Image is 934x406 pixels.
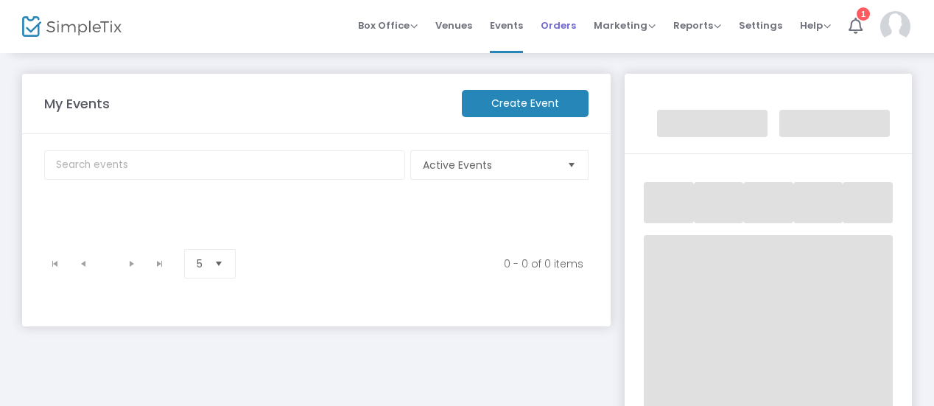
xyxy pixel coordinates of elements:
[197,256,203,271] span: 5
[423,158,555,172] span: Active Events
[37,94,454,113] m-panel-title: My Events
[594,18,656,32] span: Marketing
[358,18,418,32] span: Box Office
[857,7,870,21] div: 1
[35,206,600,242] div: Data table
[739,7,782,44] span: Settings
[44,150,405,180] input: Search events
[262,256,583,271] kendo-pager-info: 0 - 0 of 0 items
[208,250,229,278] button: Select
[435,7,472,44] span: Venues
[541,7,576,44] span: Orders
[800,18,831,32] span: Help
[462,90,589,117] m-button: Create Event
[673,18,721,32] span: Reports
[561,151,582,179] button: Select
[490,7,523,44] span: Events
